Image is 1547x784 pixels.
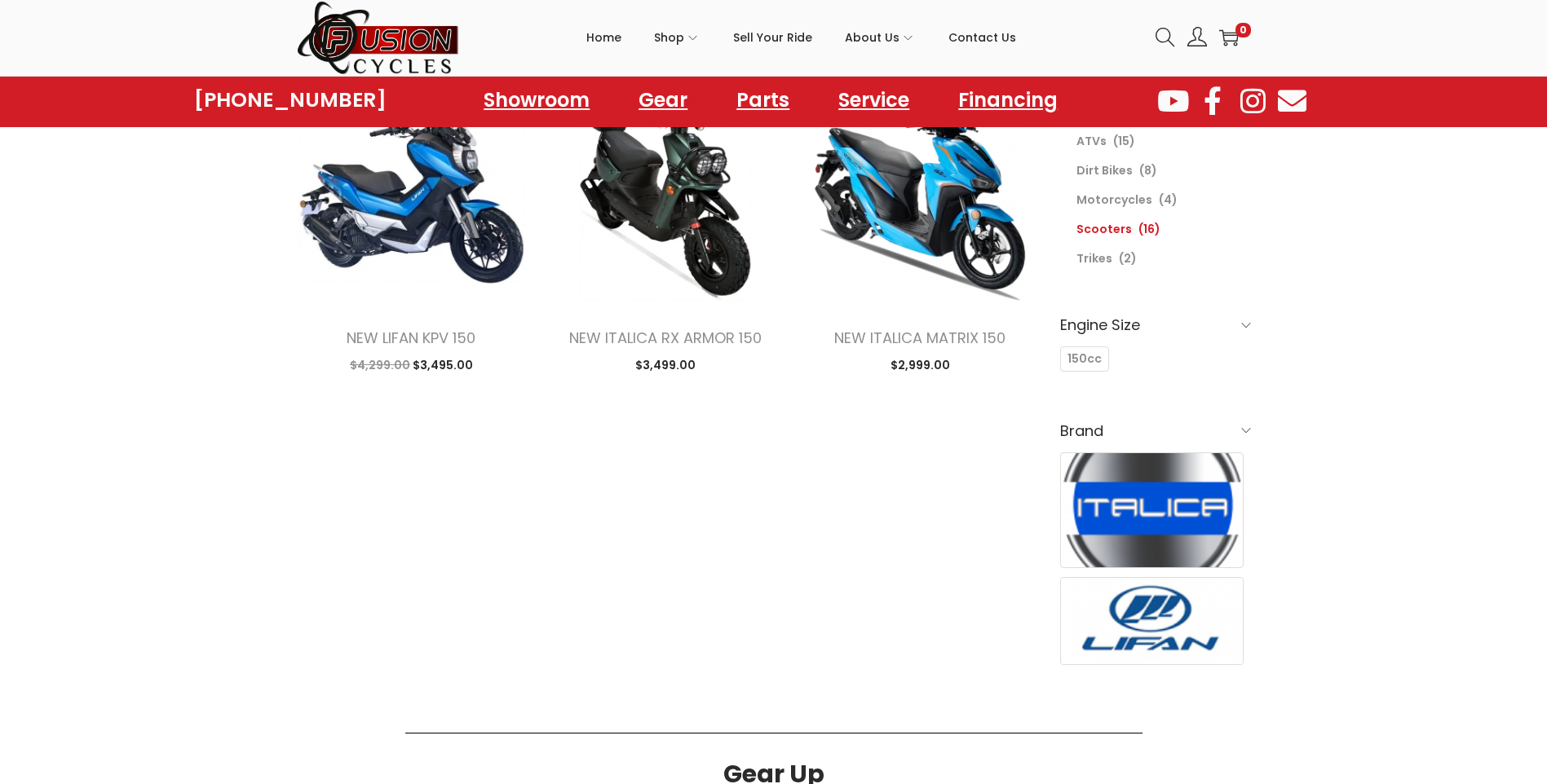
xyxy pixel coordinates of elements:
img: Italica Motors [1061,453,1244,567]
span: Contact Us [948,17,1016,58]
span: 2,999.00 [891,357,950,373]
a: NEW LIFAN KPV 150 [347,328,475,348]
a: Home [586,1,621,74]
a: [PHONE_NUMBER] [194,89,387,112]
a: ATVs [1076,133,1107,149]
a: NEW ITALICA MATRIX 150 [834,328,1006,348]
a: 0 [1219,28,1239,47]
a: Shop [654,1,701,74]
a: Scooters [1076,221,1132,237]
nav: Primary navigation [460,1,1143,74]
a: Showroom [467,81,606,119]
h6: Engine Size [1060,306,1251,344]
span: $ [350,357,357,373]
nav: Menu [467,81,1074,119]
span: 150cc [1067,350,1102,368]
span: 4,299.00 [350,357,410,373]
h6: Brand [1060,412,1251,450]
span: $ [413,357,420,373]
span: About Us [845,17,899,58]
span: 3,495.00 [413,357,473,373]
a: NEW ITALICA RX ARMOR 150 [569,328,762,348]
span: $ [635,357,643,373]
a: Financing [942,81,1074,119]
a: Trikes [1076,250,1112,266]
span: (16) [1138,221,1160,237]
a: Contact Us [948,1,1016,74]
a: Gear [622,81,704,119]
a: Service [822,81,926,119]
span: $ [891,357,898,373]
span: (15) [1113,133,1135,149]
a: Sell Your Ride [733,1,812,74]
a: Dirt Bikes [1076,162,1133,178]
span: Home [586,17,621,58]
span: (8) [1139,162,1157,178]
a: Parts [720,81,806,119]
img: Lifan [1061,578,1244,664]
span: (4) [1159,192,1178,208]
span: 3,499.00 [635,357,696,373]
span: Sell Your Ride [733,17,812,58]
a: Motorcycles [1076,192,1152,208]
span: (2) [1119,250,1137,266]
a: About Us [845,1,916,74]
span: Shop [654,17,684,58]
